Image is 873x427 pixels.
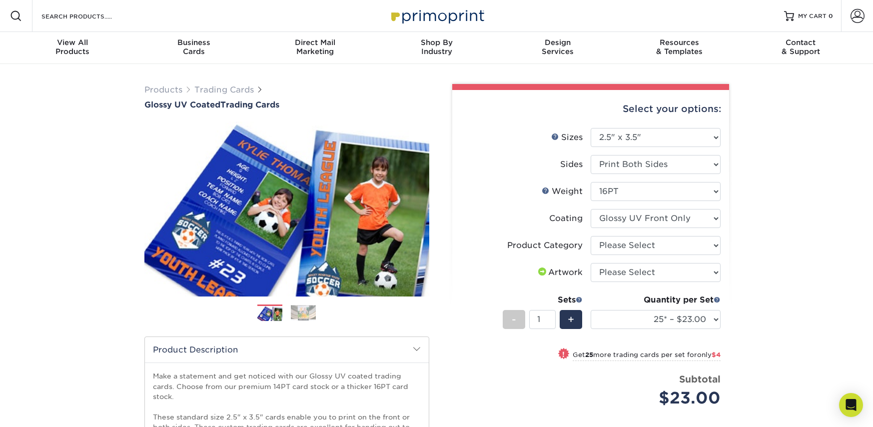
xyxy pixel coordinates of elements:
span: + [568,312,574,327]
div: Artwork [536,266,583,278]
div: Sets [503,294,583,306]
a: Glossy UV CoatedTrading Cards [144,100,429,109]
span: only [697,351,721,358]
a: Contact& Support [740,32,862,64]
a: Trading Cards [194,85,254,94]
span: Resources [619,38,740,47]
span: Direct Mail [254,38,376,47]
span: Contact [740,38,862,47]
span: Business [133,38,254,47]
a: Shop ByIndustry [376,32,497,64]
h2: Product Description [145,337,429,362]
img: Trading Cards 02 [291,305,316,320]
div: $23.00 [598,386,721,410]
small: Get more trading cards per set for [573,351,721,361]
span: Glossy UV Coated [144,100,220,109]
strong: Subtotal [679,373,721,384]
div: Open Intercom Messenger [839,393,863,417]
iframe: Google Customer Reviews [2,396,85,423]
div: Products [12,38,133,56]
input: SEARCH PRODUCTS..... [40,10,138,22]
div: Product Category [507,239,583,251]
a: Direct MailMarketing [254,32,376,64]
img: Trading Cards 01 [257,305,282,322]
span: Design [497,38,619,47]
span: $4 [712,351,721,358]
span: MY CART [798,12,827,20]
h1: Trading Cards [144,100,429,109]
div: Sides [560,158,583,170]
span: - [512,312,516,327]
div: & Support [740,38,862,56]
a: BusinessCards [133,32,254,64]
div: Marketing [254,38,376,56]
a: Resources& Templates [619,32,740,64]
a: DesignServices [497,32,619,64]
div: Quantity per Set [591,294,721,306]
span: Shop By [376,38,497,47]
div: & Templates [619,38,740,56]
div: Cards [133,38,254,56]
div: Weight [542,185,583,197]
span: 0 [829,12,833,19]
img: Glossy UV Coated 01 [144,110,429,307]
a: View AllProducts [12,32,133,64]
a: Products [144,85,182,94]
div: Sizes [551,131,583,143]
img: Primoprint [387,5,487,26]
span: ! [562,349,565,359]
div: Industry [376,38,497,56]
div: Select your options: [460,90,721,128]
div: Services [497,38,619,56]
div: Coating [549,212,583,224]
span: View All [12,38,133,47]
strong: 25 [585,351,593,358]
